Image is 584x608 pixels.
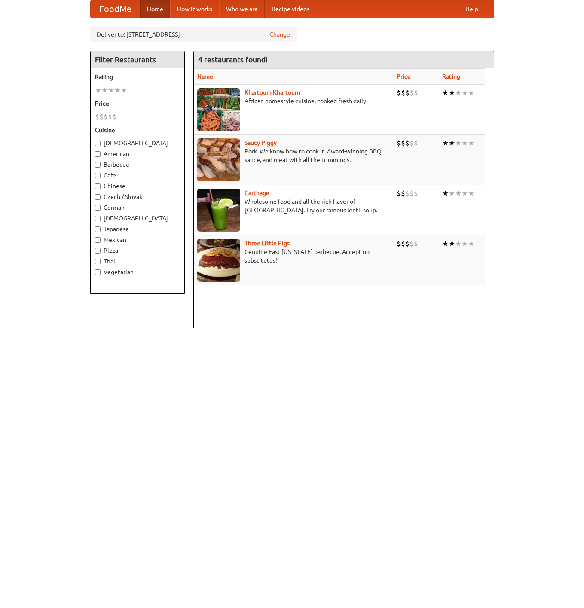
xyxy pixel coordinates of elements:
[104,112,108,122] li: $
[95,257,180,266] label: Thai
[459,0,485,18] a: Help
[95,216,101,221] input: [DEMOGRAPHIC_DATA]
[462,88,468,98] li: ★
[397,189,401,198] li: $
[401,88,405,98] li: $
[397,138,401,148] li: $
[245,89,300,96] a: Khartoum Khartoum
[95,173,101,178] input: Cafe
[455,88,462,98] li: ★
[455,138,462,148] li: ★
[197,189,240,232] img: carthage.jpg
[95,269,101,275] input: Vegetarian
[197,247,390,265] p: Genuine East [US_STATE] barbecue. Accept no substitutes!
[397,73,411,80] a: Price
[95,160,180,169] label: Barbecue
[95,192,180,201] label: Czech / Slovak
[197,97,390,105] p: African homestyle cuisine, cooked fresh daily.
[405,189,410,198] li: $
[410,138,414,148] li: $
[197,138,240,181] img: saucy.jpg
[401,189,405,198] li: $
[414,239,418,248] li: $
[140,0,170,18] a: Home
[410,189,414,198] li: $
[410,239,414,248] li: $
[449,88,455,98] li: ★
[95,139,180,147] label: [DEMOGRAPHIC_DATA]
[245,139,277,146] a: Saucy Piggy
[468,138,474,148] li: ★
[462,239,468,248] li: ★
[95,99,180,108] h5: Price
[95,183,101,189] input: Chinese
[197,147,390,164] p: Pork. We know how to cook it. Award-winning BBQ sauce, and meat with all the trimmings.
[245,240,290,247] a: Three Little Pigs
[95,268,180,276] label: Vegetarian
[112,112,116,122] li: $
[410,88,414,98] li: $
[449,189,455,198] li: ★
[95,203,180,212] label: German
[95,237,101,243] input: Mexican
[91,51,184,68] h4: Filter Restaurants
[442,239,449,248] li: ★
[401,138,405,148] li: $
[108,86,114,95] li: ★
[219,0,265,18] a: Who we are
[95,226,101,232] input: Japanese
[197,88,240,131] img: khartoum.jpg
[245,189,269,196] a: Carthage
[442,88,449,98] li: ★
[121,86,127,95] li: ★
[197,239,240,282] img: littlepigs.jpg
[462,189,468,198] li: ★
[468,239,474,248] li: ★
[95,225,180,233] label: Japanese
[95,73,180,81] h5: Rating
[468,88,474,98] li: ★
[197,197,390,214] p: Wholesome food and all the rich flavor of [GEOGRAPHIC_DATA]. Try our famous lentil soup.
[455,239,462,248] li: ★
[397,88,401,98] li: $
[101,86,108,95] li: ★
[170,0,219,18] a: How it works
[397,239,401,248] li: $
[95,248,101,254] input: Pizza
[90,27,297,42] div: Deliver to: [STREET_ADDRESS]
[95,182,180,190] label: Chinese
[95,246,180,255] label: Pizza
[95,151,101,157] input: American
[468,189,474,198] li: ★
[95,126,180,134] h5: Cuisine
[91,0,140,18] a: FoodMe
[405,239,410,248] li: $
[401,239,405,248] li: $
[95,112,99,122] li: $
[462,138,468,148] li: ★
[442,189,449,198] li: ★
[405,88,410,98] li: $
[414,88,418,98] li: $
[198,55,268,64] ng-pluralize: 4 restaurants found!
[449,138,455,148] li: ★
[197,73,213,80] a: Name
[455,189,462,198] li: ★
[95,235,180,244] label: Mexican
[442,138,449,148] li: ★
[95,86,101,95] li: ★
[405,138,410,148] li: $
[99,112,104,122] li: $
[114,86,121,95] li: ★
[414,189,418,198] li: $
[95,171,180,180] label: Cafe
[95,162,101,168] input: Barbecue
[449,239,455,248] li: ★
[95,205,101,211] input: German
[442,73,460,80] a: Rating
[108,112,112,122] li: $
